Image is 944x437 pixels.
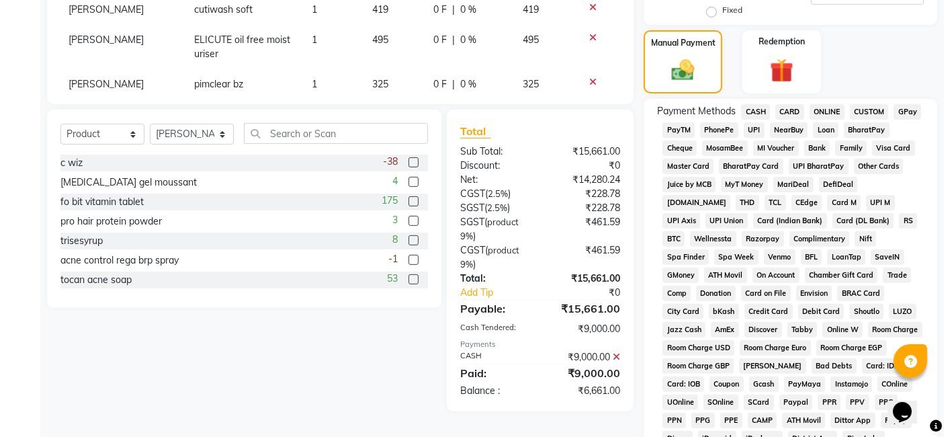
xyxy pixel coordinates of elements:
[662,141,697,156] span: Cheque
[662,195,730,210] span: [DOMAIN_NAME]
[452,3,455,17] span: |
[810,104,845,120] span: ONLINE
[759,36,805,48] label: Redemption
[194,78,243,90] span: pimclear bz
[872,141,915,156] span: Visa Card
[753,268,800,283] span: On Account
[450,145,540,159] div: Sub Total:
[433,3,447,17] span: 0 F
[488,188,508,199] span: 2.5%
[383,155,398,169] span: -38
[662,340,734,356] span: Room Charge USD
[855,231,876,247] span: Nift
[822,322,863,337] span: Online W
[894,104,921,120] span: GPay
[899,213,917,229] span: RS
[312,78,317,90] span: 1
[830,413,875,428] span: Dittor App
[796,286,832,301] span: Envision
[881,413,912,428] span: Rupay
[827,195,861,210] span: Card M
[877,376,912,392] span: COnline
[866,195,895,210] span: UPI M
[844,122,890,138] span: BharatPay
[779,395,813,410] span: Paypal
[711,322,739,337] span: AmEx
[540,145,630,159] div: ₹15,661.00
[875,395,898,410] span: PPC
[883,268,911,283] span: Trade
[744,304,793,319] span: Credit Card
[773,177,814,192] span: MariDeal
[812,358,857,374] span: Bad Debts
[388,252,398,266] span: -1
[740,340,811,356] span: Room Charge Euro
[460,202,484,214] span: SGST
[372,3,388,15] span: 419
[540,159,630,173] div: ₹0
[710,376,744,392] span: Coupon
[830,376,872,392] span: Instamojo
[702,141,748,156] span: MosamBee
[736,195,759,210] span: THD
[540,322,630,336] div: ₹9,000.00
[460,339,620,350] div: Payments
[789,159,849,174] span: UPI BharatPay
[392,213,398,227] span: 3
[753,141,799,156] span: MI Voucher
[862,358,908,374] span: Card: IDFC
[372,78,388,90] span: 325
[871,249,904,265] span: SaveIN
[753,213,827,229] span: Card (Indian Bank)
[662,286,691,301] span: Comp
[194,34,290,60] span: ELICUTE oil free moisturiser
[662,159,714,174] span: Master Card
[312,3,317,15] span: 1
[662,122,695,138] span: PayTM
[662,213,700,229] span: UPI Axis
[651,37,716,49] label: Manual Payment
[827,249,865,265] span: LoanTap
[392,174,398,188] span: 4
[816,340,887,356] span: Room Charge EGP
[662,395,698,410] span: UOnline
[460,77,476,91] span: 0 %
[450,322,540,336] div: Cash Tendered:
[748,413,777,428] span: CAMP
[540,301,630,317] div: ₹15,661.00
[787,322,818,337] span: Tabby
[690,231,736,247] span: Wellnessta
[889,304,916,319] span: LUZO
[849,304,884,319] span: Shoutlo
[662,249,709,265] span: Spa Finder
[700,122,738,138] span: PhonePe
[832,213,894,229] span: Card (DL Bank)
[819,177,858,192] span: DefiDeal
[460,244,485,256] span: CGST
[523,34,539,46] span: 495
[662,358,734,374] span: Room Charge GBP
[450,173,540,187] div: Net:
[450,201,540,215] div: ( )
[556,286,631,300] div: ₹0
[846,395,869,410] span: PPV
[433,33,447,47] span: 0 F
[450,301,540,317] div: Payable:
[719,159,783,174] span: BharatPay Card
[888,383,931,424] iframe: chat widget
[662,376,704,392] span: Card: IOB
[782,413,825,428] span: ATH Movil
[69,34,144,46] span: [PERSON_NAME]
[763,56,801,85] img: _gift.svg
[850,104,889,120] span: CUSTOM
[450,243,540,272] div: ( )
[450,350,540,364] div: CASH
[450,384,540,398] div: Balance :
[691,413,715,428] span: PPG
[805,268,878,283] span: Chamber Gift Card
[657,104,736,118] span: Payment Methods
[744,122,765,138] span: UPI
[450,159,540,173] div: Discount:
[487,216,519,227] span: product
[523,3,539,15] span: 419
